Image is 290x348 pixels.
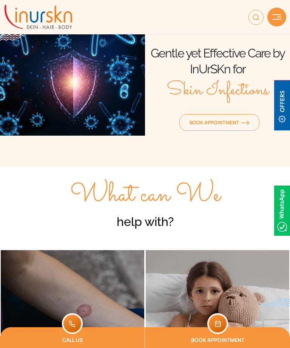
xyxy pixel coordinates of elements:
[190,119,249,126] span: Book Appointment
[70,175,220,215] span: What can We
[167,77,269,104] h1: Skin Infections
[260,298,290,306] img: bluewave
[274,186,290,236] img: Whatsappicon
[145,327,290,348] a: Book Appointment
[272,14,281,20] img: hamLine.svg
[274,80,290,130] img: offerBt
[179,114,259,131] a: Book Appointmentorange-arrow
[248,10,264,25] img: searchiocn
[5,5,72,29] img: inurskn-logo
[274,206,290,214] a: Whatsappicon
[207,313,228,334] img: mobile-cal
[241,121,249,125] img: orange-arrow
[149,45,286,77] div: Gentle yet Effective Care by InUrSKn for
